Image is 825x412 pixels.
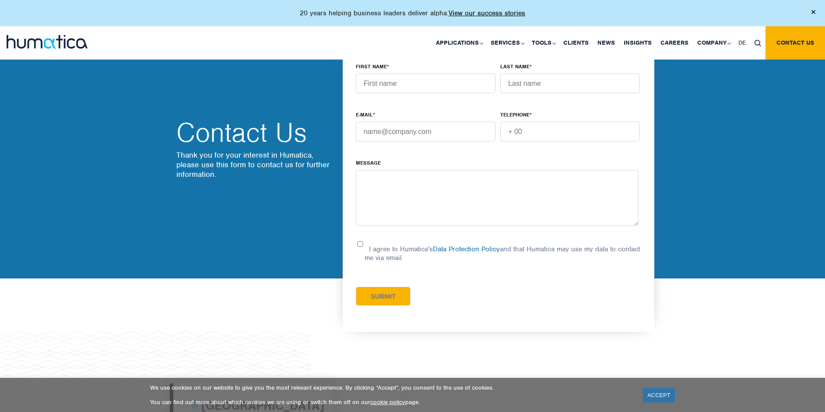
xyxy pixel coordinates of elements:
[449,9,525,18] a: View our success stories
[432,26,486,60] a: Applications
[356,74,495,93] input: First name
[734,26,750,60] a: DE
[619,26,656,60] a: Insights
[656,26,693,60] a: Careers
[500,111,530,118] span: TELEPHONE
[176,120,334,146] h2: Contact Us
[527,26,559,60] a: Tools
[356,63,387,70] span: FIRST NAME
[738,39,746,46] span: DE
[370,398,405,406] a: cookie policy
[500,74,640,93] input: Last name
[593,26,619,60] a: News
[356,241,365,247] input: I agree to Humatica'sData Protection Policyand that Humatica may use my data to contact me via em...
[356,159,381,166] span: Message
[643,388,675,402] a: ACCEPT
[365,245,640,262] p: I agree to Humatica's and that Humatica may use my data to contact me via email.
[755,40,761,46] img: search_icon
[765,26,825,60] a: Contact us
[486,26,527,60] a: Services
[559,26,593,60] a: Clients
[7,35,88,49] img: logo
[433,245,500,254] a: Data Protection Policy
[356,287,411,306] input: Submit
[500,122,640,141] input: + 00
[176,150,334,179] p: Thank you for your interest in Humatica, please use this form to contact us for further information.
[356,111,373,118] span: E-MAIL
[150,384,632,391] p: We use cookies on our website to give you the most relevant experience. By clicking “Accept”, you...
[150,398,632,406] p: You can find out more about which cookies we are using or switch them off on our page.
[300,9,525,18] p: 20 years helping business leaders deliver alpha.
[356,122,495,141] input: name@company.com
[693,26,734,60] a: Company
[500,63,530,70] span: LAST NAME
